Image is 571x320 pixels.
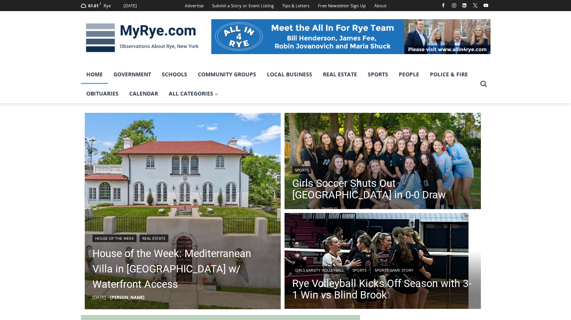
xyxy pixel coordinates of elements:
a: House of the Week: Mediterranean Villa in [GEOGRAPHIC_DATA] w/ Waterfront Access [92,246,273,292]
span: 61.61 [88,3,99,8]
a: Read More Rye Volleyball Kicks Off Season with 3-1 Win vs Blind Brook [285,213,481,311]
a: Girls Soccer Shuts Out [GEOGRAPHIC_DATA] in 0-0 Draw [292,178,473,201]
nav: Primary Navigation [81,65,477,104]
a: Government [108,65,156,84]
a: Community Groups [193,65,262,84]
div: | [92,233,273,242]
span: F [100,2,101,6]
a: All Categories [163,84,224,103]
a: [PERSON_NAME] [110,294,145,300]
img: (PHOTO: The Rye Girls Soccer team after their 0-0 draw vs. Eastchester on September 9, 2025. Cont... [285,113,481,211]
img: 514 Alda Road, Mamaroneck [85,113,281,309]
div: Rye [104,2,111,9]
a: Sports [350,266,369,274]
a: Schools [156,65,193,84]
a: People [393,65,425,84]
a: Girls Varsity Volleyball [292,266,347,274]
a: Calendar [124,84,163,103]
span: All Categories [169,89,219,98]
a: Facebook [439,1,448,10]
a: Local Business [262,65,318,84]
a: Real Estate [318,65,362,84]
a: X [471,1,480,10]
img: MyRye.com [81,18,204,58]
a: YouTube [481,1,490,10]
a: Linkedin [460,1,469,10]
a: Read More House of the Week: Mediterranean Villa in Mamaroneck w/ Waterfront Access [85,113,281,309]
a: Police & Fire [425,65,473,84]
a: Read More Girls Soccer Shuts Out Eastchester in 0-0 Draw [285,113,481,211]
a: Instagram [449,1,459,10]
div: [DATE] [123,2,137,9]
a: Real Estate [140,234,168,242]
img: All in for Rye [211,19,490,54]
img: (PHOTO: The Rye Volleyball team huddles during the first set against Harrison on Thursday, Octobe... [285,213,481,311]
a: Sports [362,65,393,84]
time: [DATE] [92,294,106,300]
button: View Search Form [477,77,490,91]
a: House of the Week [92,234,137,242]
a: Sports Game Story [372,266,416,274]
span: – [108,294,110,300]
div: | | [292,265,473,274]
a: Obituaries [81,84,124,103]
a: Sports [292,166,311,174]
a: Home [81,65,108,84]
a: Rye Volleyball Kicks Off Season with 3-1 Win vs Blind Brook [292,278,473,301]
